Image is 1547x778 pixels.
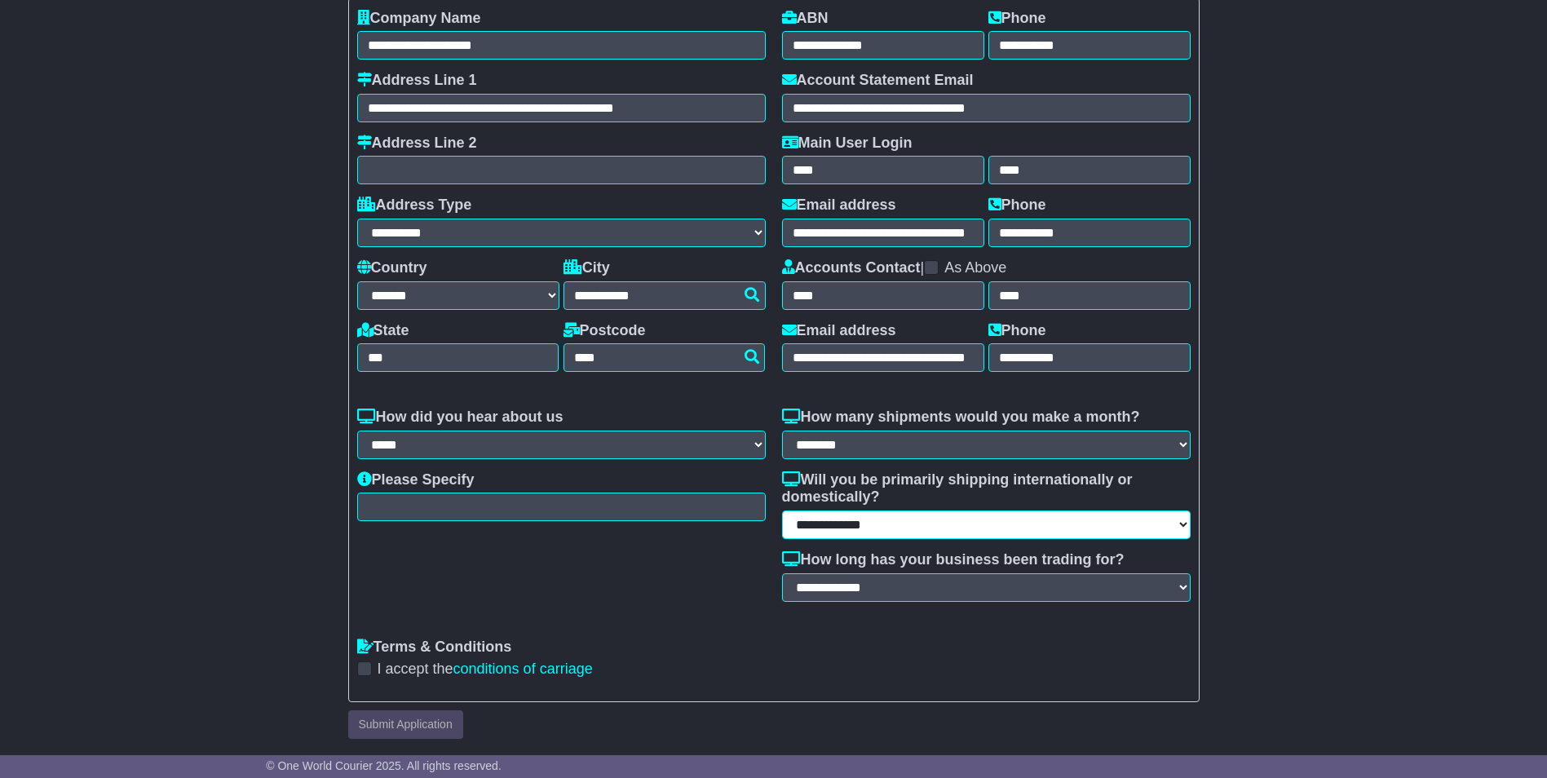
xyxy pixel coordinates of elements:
[988,10,1046,28] label: Phone
[782,409,1140,427] label: How many shipments would you make a month?
[357,409,564,427] label: How did you hear about us
[782,135,913,153] label: Main User Login
[453,661,593,677] a: conditions of carriage
[782,471,1191,506] label: Will you be primarily shipping internationally or domestically?
[782,322,896,340] label: Email address
[357,471,475,489] label: Please Specify
[378,661,593,679] label: I accept the
[357,259,427,277] label: Country
[357,322,409,340] label: State
[564,259,610,277] label: City
[782,259,921,277] label: Accounts Contact
[564,322,646,340] label: Postcode
[357,72,477,90] label: Address Line 1
[944,259,1006,277] label: As Above
[357,10,481,28] label: Company Name
[782,551,1125,569] label: How long has your business been trading for?
[782,72,974,90] label: Account Statement Email
[357,197,472,214] label: Address Type
[357,135,477,153] label: Address Line 2
[782,259,1191,281] div: |
[348,710,463,739] button: Submit Application
[357,639,512,656] label: Terms & Conditions
[782,197,896,214] label: Email address
[988,197,1046,214] label: Phone
[988,322,1046,340] label: Phone
[782,10,829,28] label: ABN
[266,759,502,772] span: © One World Courier 2025. All rights reserved.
